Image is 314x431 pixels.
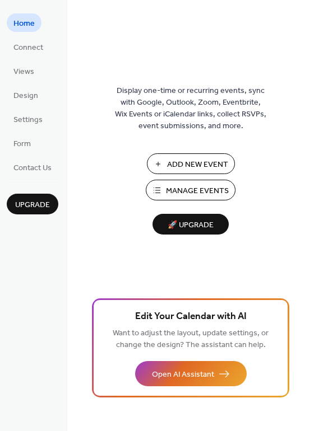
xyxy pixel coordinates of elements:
[135,361,247,386] button: Open AI Assistant
[7,86,45,104] a: Design
[7,38,50,56] a: Connect
[159,218,222,233] span: 🚀 Upgrade
[7,134,38,152] a: Form
[167,159,228,171] span: Add New Event
[113,326,269,353] span: Want to adjust the layout, update settings, or change the design? The assistant can help.
[13,18,35,30] span: Home
[13,114,43,126] span: Settings
[13,42,43,54] span: Connect
[153,214,229,235] button: 🚀 Upgrade
[135,309,247,325] span: Edit Your Calendar with AI
[13,162,52,174] span: Contact Us
[7,158,58,176] a: Contact Us
[146,180,235,200] button: Manage Events
[7,13,41,32] a: Home
[166,185,229,197] span: Manage Events
[152,369,214,381] span: Open AI Assistant
[115,85,266,132] span: Display one-time or recurring events, sync with Google, Outlook, Zoom, Eventbrite, Wix Events or ...
[13,138,31,150] span: Form
[15,199,50,211] span: Upgrade
[13,90,38,102] span: Design
[7,62,41,80] a: Views
[7,194,58,214] button: Upgrade
[7,110,49,128] a: Settings
[147,153,235,174] button: Add New Event
[13,66,34,78] span: Views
